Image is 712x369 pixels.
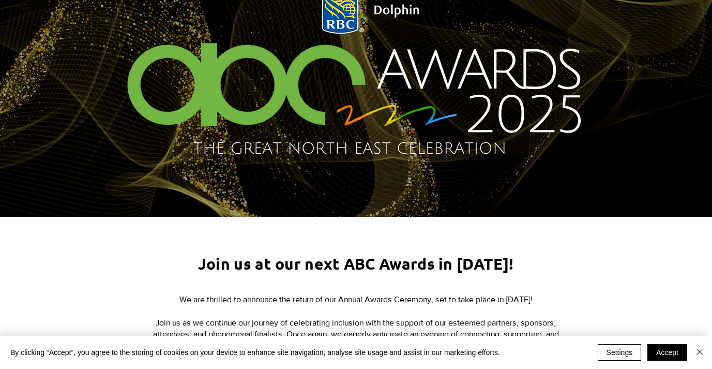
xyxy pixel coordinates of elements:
span: By clicking “Accept”, you agree to the storing of cookies on your device to enhance site navigati... [10,348,500,357]
button: Close [693,344,706,361]
img: Close [693,346,706,358]
button: Settings [598,344,642,361]
span: Join us at our next ABC Awards in [DATE]! [198,254,513,273]
span: We are thrilled to announce the return of our Annual Awards Ceremony, set to take place in [DATE]! [179,295,533,304]
span: Join us as we continue our journey of celebrating inclusion with the support of our esteemed part... [153,318,559,350]
button: Accept [647,344,687,361]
